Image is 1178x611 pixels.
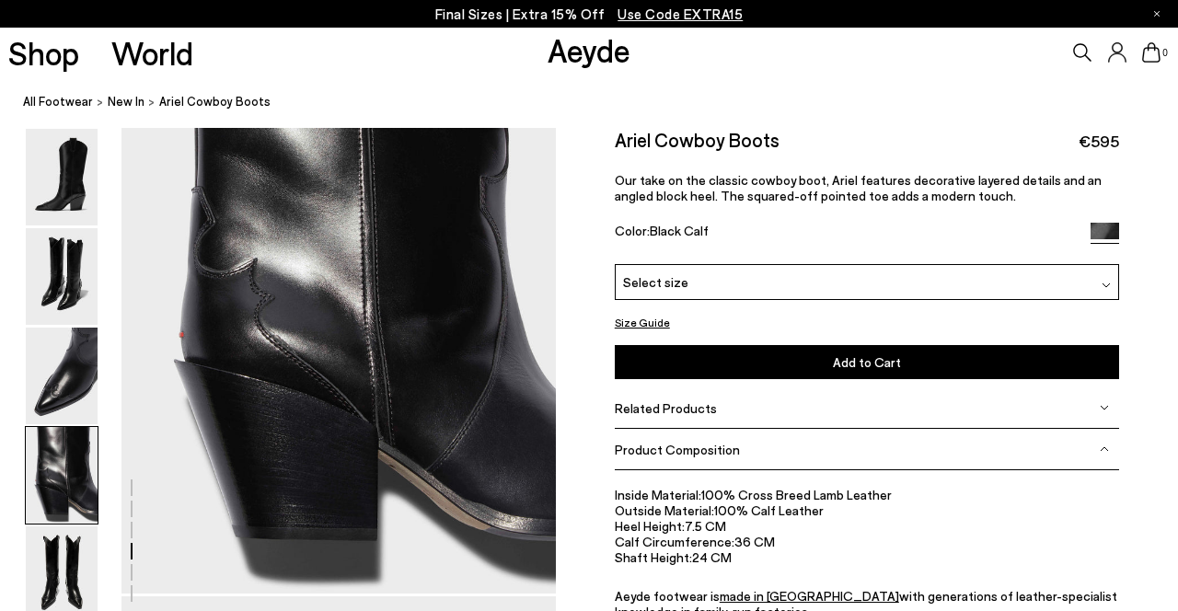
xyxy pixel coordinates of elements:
[1079,130,1119,153] span: €595
[26,129,98,225] img: Ariel Cowboy Boots - Image 1
[1161,48,1170,58] span: 0
[1100,403,1109,412] img: svg%3E
[615,502,1119,518] li: 100% Calf Leather
[615,518,685,534] span: Heel Height:
[615,345,1119,379] button: Add to Cart
[623,272,688,292] span: Select size
[108,92,144,111] a: New In
[615,487,701,502] span: Inside Material:
[108,94,144,109] span: New In
[26,427,98,524] img: Ariel Cowboy Boots - Image 4
[26,328,98,424] img: Ariel Cowboy Boots - Image 3
[833,354,901,370] span: Add to Cart
[615,442,740,457] span: Product Composition
[548,30,630,69] a: Aeyde
[618,6,743,22] span: Navigate to /collections/ss25-final-sizes
[23,92,93,111] a: All Footwear
[1102,281,1111,290] img: svg%3E
[615,400,717,416] span: Related Products
[615,549,1119,565] li: 24 CM
[8,37,79,69] a: Shop
[615,487,1119,502] li: 100% Cross Breed Lamb Leather
[1142,42,1161,63] a: 0
[615,534,1119,549] li: 36 CM
[615,534,734,549] span: Calf Circumference:
[111,37,193,69] a: World
[650,223,709,238] span: Black Calf
[26,228,98,325] img: Ariel Cowboy Boots - Image 2
[159,92,271,111] span: Ariel Cowboy Boots
[615,128,780,151] h2: Ariel Cowboy Boots
[1100,444,1109,454] img: svg%3E
[615,549,692,565] span: Shaft Height:
[720,588,899,604] a: made in [GEOGRAPHIC_DATA]
[23,77,1178,128] nav: breadcrumb
[615,502,714,518] span: Outside Material:
[615,172,1102,203] span: Our take on the classic cowboy boot, Ariel features decorative layered details and an angled bloc...
[615,223,1075,244] div: Color:
[435,3,744,26] p: Final Sizes | Extra 15% Off
[615,518,1119,534] li: 7.5 CM
[615,311,670,334] button: Size Guide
